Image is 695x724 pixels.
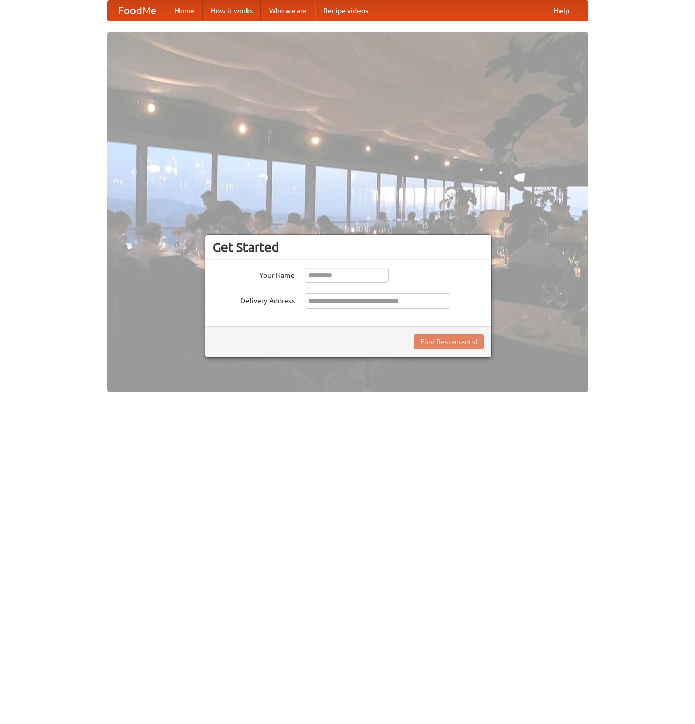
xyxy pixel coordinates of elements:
[203,1,261,21] a: How it works
[261,1,315,21] a: Who we are
[546,1,577,21] a: Help
[213,293,295,306] label: Delivery Address
[167,1,203,21] a: Home
[213,268,295,280] label: Your Name
[315,1,376,21] a: Recipe videos
[213,239,484,255] h3: Get Started
[108,1,167,21] a: FoodMe
[414,334,484,349] button: Find Restaurants!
